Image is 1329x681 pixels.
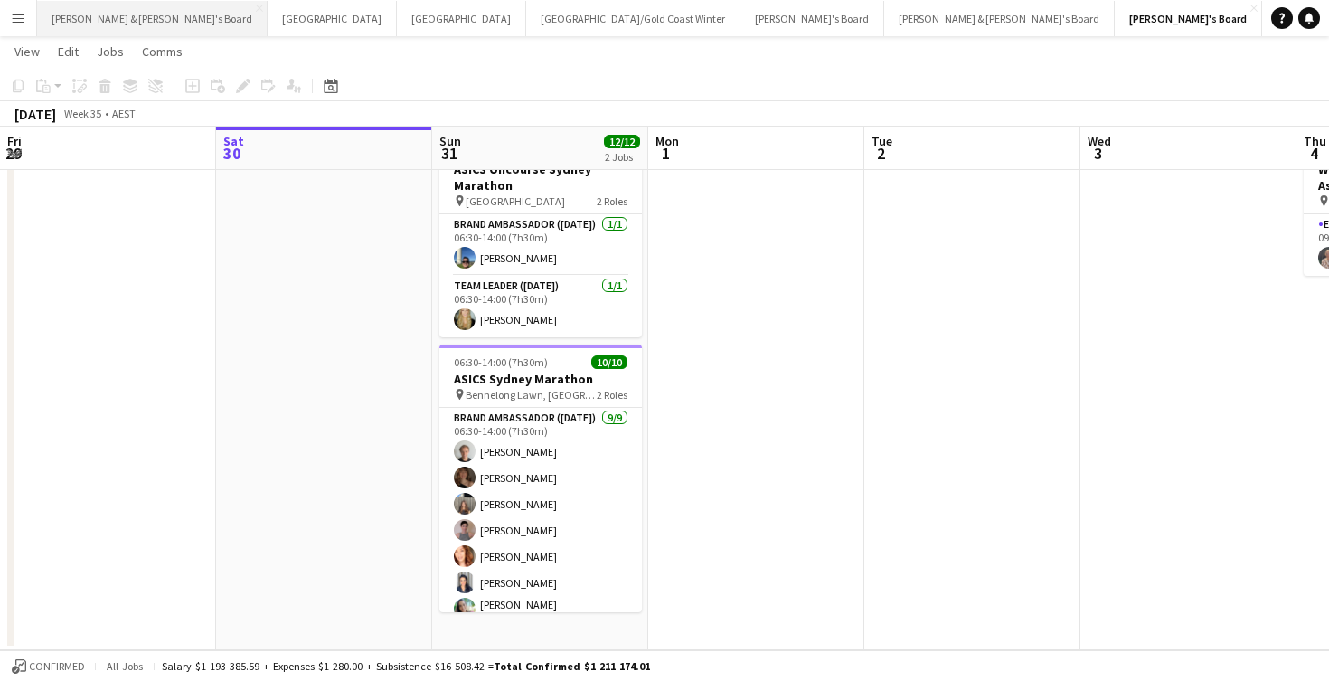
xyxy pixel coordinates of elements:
span: Jobs [97,43,124,60]
span: 1 [653,143,679,164]
div: [DATE] [14,105,56,123]
span: Sun [439,133,461,149]
div: 2 Jobs [605,150,639,164]
button: [PERSON_NAME]'s Board [1115,1,1262,36]
span: Edit [58,43,79,60]
app-card-role: Brand Ambassador ([DATE])1/106:30-14:00 (7h30m)[PERSON_NAME] [439,214,642,276]
span: Tue [872,133,892,149]
span: 2 Roles [597,194,627,208]
span: 4 [1301,143,1326,164]
h3: ASICS Sydney Marathon [439,371,642,387]
button: [PERSON_NAME]'s Board [740,1,884,36]
div: AEST [112,107,136,120]
span: 2 Roles [597,388,627,402]
span: 30 [221,143,244,164]
button: Confirmed [9,657,88,676]
button: [GEOGRAPHIC_DATA] [268,1,397,36]
span: 31 [437,143,461,164]
span: 2 [869,143,892,164]
span: 06:30-14:00 (7h30m) [454,355,548,369]
a: Comms [135,40,190,63]
button: [PERSON_NAME] & [PERSON_NAME]'s Board [884,1,1115,36]
span: Week 35 [60,107,105,120]
span: [GEOGRAPHIC_DATA] [466,194,565,208]
span: View [14,43,40,60]
div: Salary $1 193 385.59 + Expenses $1 280.00 + Subsistence $16 508.42 = [162,659,650,673]
span: 10/10 [591,355,627,369]
app-job-card: 06:30-14:00 (7h30m)10/10ASICS Sydney Marathon Bennelong Lawn, [GEOGRAPHIC_DATA], [GEOGRAPHIC_DATA... [439,345,642,612]
a: Edit [51,40,86,63]
a: View [7,40,47,63]
button: [GEOGRAPHIC_DATA] [397,1,526,36]
app-card-role: Team Leader ([DATE])1/106:30-14:00 (7h30m)[PERSON_NAME] [439,276,642,337]
span: Comms [142,43,183,60]
button: [PERSON_NAME] & [PERSON_NAME]'s Board [37,1,268,36]
span: Mon [655,133,679,149]
span: All jobs [103,659,146,673]
span: Sat [223,133,244,149]
span: Confirmed [29,660,85,673]
span: 29 [5,143,22,164]
a: Jobs [90,40,131,63]
span: Bennelong Lawn, [GEOGRAPHIC_DATA], [GEOGRAPHIC_DATA], [GEOGRAPHIC_DATA], 2000 [466,388,597,402]
span: Fri [7,133,22,149]
span: 12/12 [604,135,640,148]
span: Thu [1304,133,1326,149]
span: Wed [1088,133,1111,149]
button: [GEOGRAPHIC_DATA]/Gold Coast Winter [526,1,740,36]
app-job-card: 06:30-14:00 (7h30m)2/2ASICS Oncourse Sydney Marathon [GEOGRAPHIC_DATA]2 RolesBrand Ambassador ([D... [439,135,642,337]
span: Total Confirmed $1 211 174.01 [494,659,650,673]
h3: ASICS Oncourse Sydney Marathon [439,161,642,194]
span: 3 [1085,143,1111,164]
